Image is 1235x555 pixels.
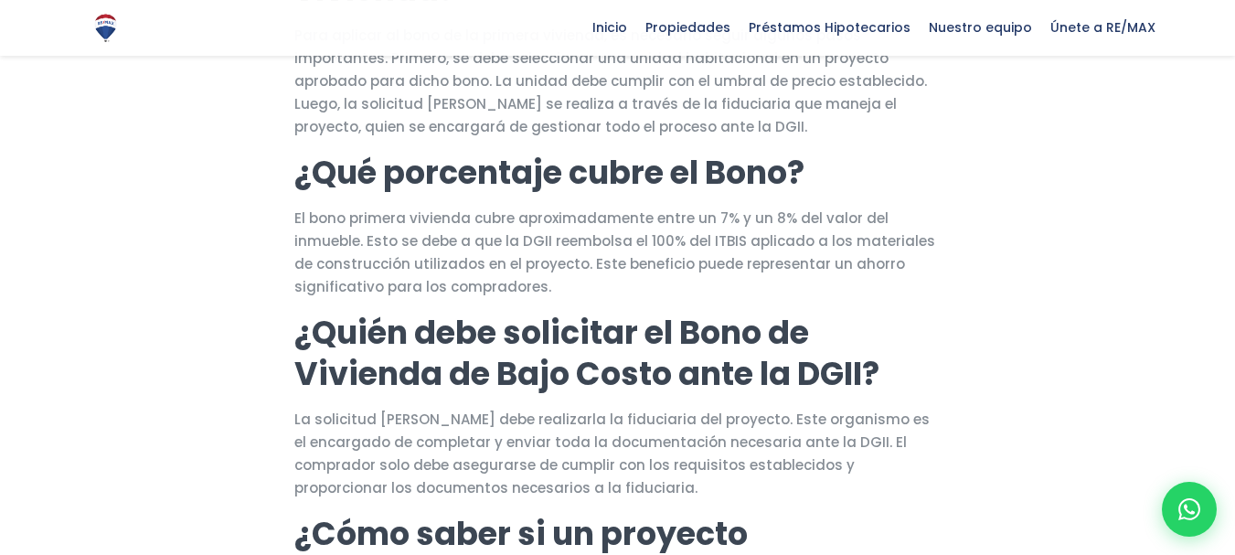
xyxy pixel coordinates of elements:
[294,408,942,499] p: La solicitud [PERSON_NAME] debe realizarla la fiduciaria del proyecto. Este organismo es el encar...
[1041,14,1165,41] span: Únete a RE/MAX
[920,14,1041,41] span: Nuestro equipo
[294,150,804,195] strong: ¿Qué porcentaje cubre el Bono?
[294,207,942,298] p: El bono primera vivienda cubre aproximadamente entre un 7% y un 8% del valor del inmueble. Esto s...
[294,24,942,138] p: Para aplicar al bono de la primera vivienda, es necesario seguir algunos pasos importantes. Prime...
[294,310,879,396] strong: ¿Quién debe solicitar el Bono de Vivienda de Bajo Costo ante la DGII?
[740,14,920,41] span: Préstamos Hipotecarios
[583,14,636,41] span: Inicio
[90,12,122,44] img: Logo de REMAX
[636,14,740,41] span: Propiedades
